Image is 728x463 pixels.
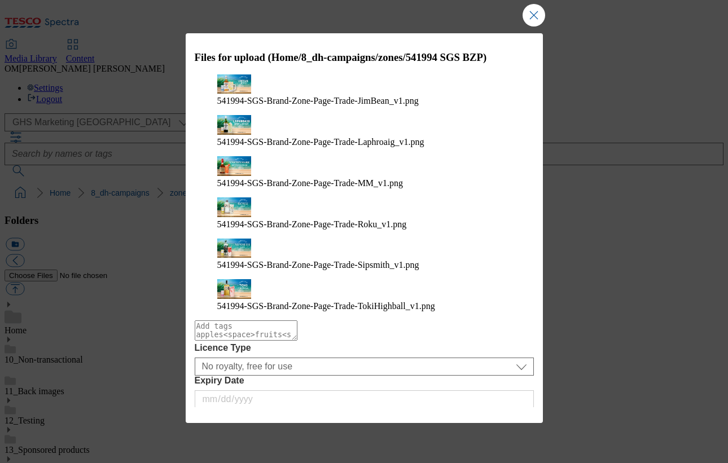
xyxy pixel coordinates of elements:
div: Modal [186,33,543,423]
button: Close Modal [523,4,545,27]
figcaption: 541994-SGS-Brand-Zone-Page-Trade-JimBean_v1.png [217,96,511,106]
label: Licence Type [195,343,534,353]
img: preview [217,115,251,135]
figcaption: 541994-SGS-Brand-Zone-Page-Trade-Laphroaig_v1.png [217,137,511,147]
figcaption: 541994-SGS-Brand-Zone-Page-Trade-MM_v1.png [217,178,511,188]
figcaption: 541994-SGS-Brand-Zone-Page-Trade-Sipsmith_v1.png [217,260,511,270]
h3: Files for upload (Home/8_dh-campaigns/zones/541994 SGS BZP) [195,51,534,64]
figcaption: 541994-SGS-Brand-Zone-Page-Trade-TokiHighball_v1.png [217,301,511,311]
figcaption: 541994-SGS-Brand-Zone-Page-Trade-Roku_v1.png [217,219,511,230]
img: preview [217,74,251,94]
img: preview [217,197,251,217]
img: preview [217,239,251,258]
img: preview [217,279,251,299]
label: Expiry Date [195,376,534,386]
img: preview [217,156,251,176]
